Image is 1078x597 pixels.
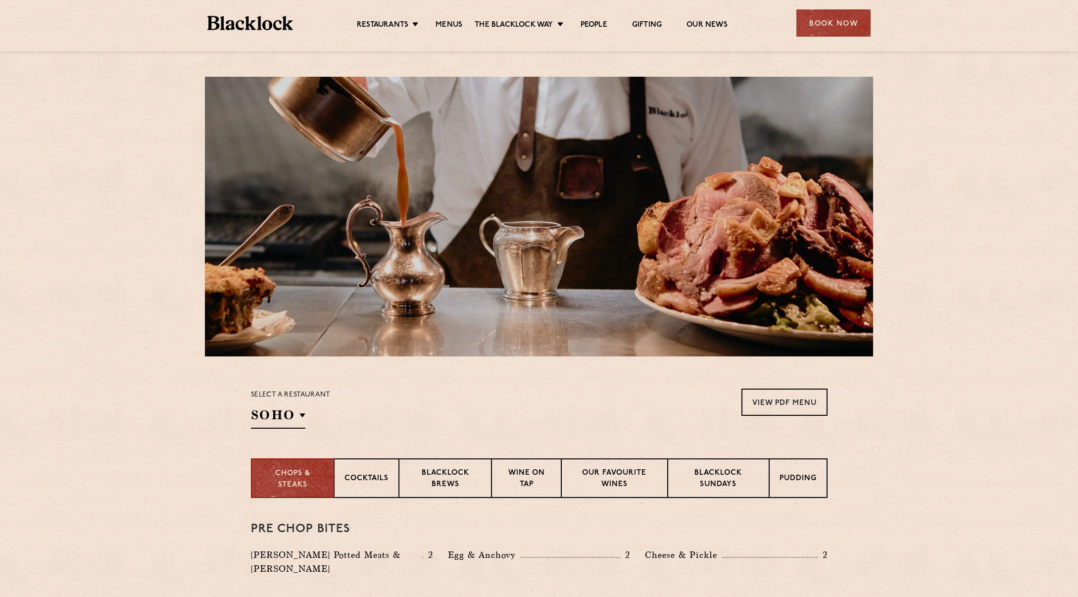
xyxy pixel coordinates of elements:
a: Our News [686,20,728,31]
p: Our favourite wines [572,468,657,491]
p: Cocktails [344,473,389,486]
p: Wine on Tap [502,468,550,491]
p: Blacklock Brews [409,468,482,491]
p: 2 [423,548,433,561]
a: Restaurants [357,20,408,31]
h2: SOHO [251,406,305,429]
h3: Pre Chop Bites [251,523,828,536]
p: 2 [620,548,630,561]
p: Chops & Steaks [262,468,324,491]
a: People [581,20,607,31]
p: Cheese & Pickle [645,548,722,562]
p: Pudding [780,473,817,486]
a: View PDF Menu [741,389,828,416]
p: Egg & Anchovy [448,548,520,562]
p: Select a restaurant [251,389,331,401]
a: Gifting [632,20,662,31]
p: 2 [818,548,828,561]
img: BL_Textured_Logo-footer-cropped.svg [207,16,293,30]
a: The Blacklock Way [475,20,553,31]
p: [PERSON_NAME] Potted Meats & [PERSON_NAME] [251,548,422,576]
p: Blacklock Sundays [678,468,758,491]
div: Book Now [796,9,871,37]
a: Menus [436,20,462,31]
